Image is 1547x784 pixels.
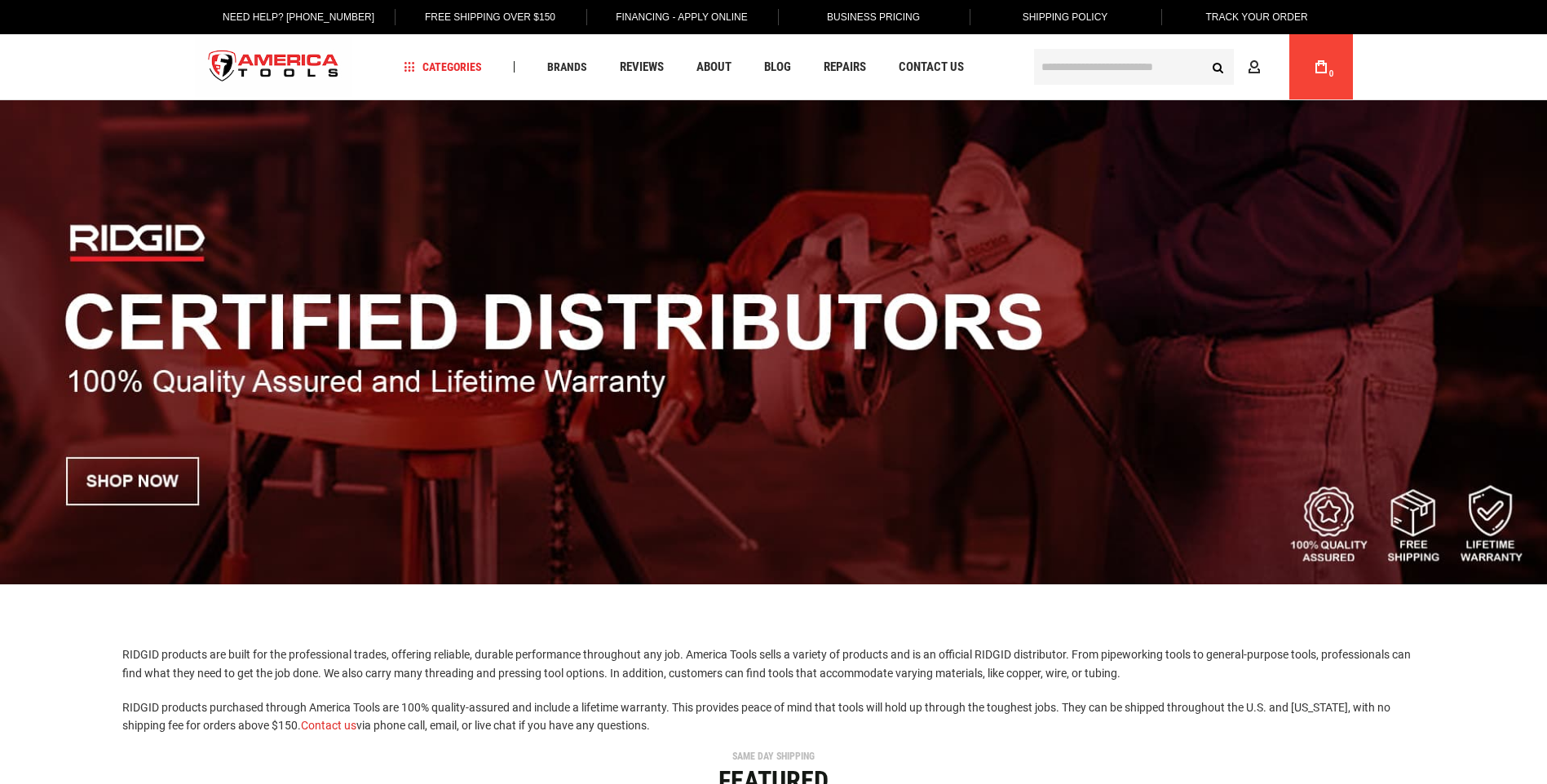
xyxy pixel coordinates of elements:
[1329,69,1334,78] span: 0
[1203,51,1234,82] button: Search
[816,56,873,78] a: Repairs
[301,719,356,732] a: Contact us
[122,698,1425,735] p: RIDGID products purchased through America Tools are 100% quality-assured and include a lifetime w...
[689,56,739,78] a: About
[620,61,664,73] span: Reviews
[824,61,866,73] span: Repairs
[899,61,964,73] span: Contact Us
[612,56,671,78] a: Reviews
[396,56,489,78] a: Categories
[696,61,732,73] span: About
[191,751,1357,761] div: SAME DAY SHIPPING
[757,56,798,78] a: Blog
[547,61,587,73] span: Brands
[404,61,482,73] span: Categories
[122,645,1425,682] p: RIDGID products are built for the professional trades, offering reliable, durable performance thr...
[891,56,971,78] a: Contact Us
[1306,34,1337,99] a: 0
[764,61,791,73] span: Blog
[540,56,594,78] a: Brands
[1023,11,1108,23] span: Shipping Policy
[195,37,353,98] a: store logo
[195,37,353,98] img: America Tools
